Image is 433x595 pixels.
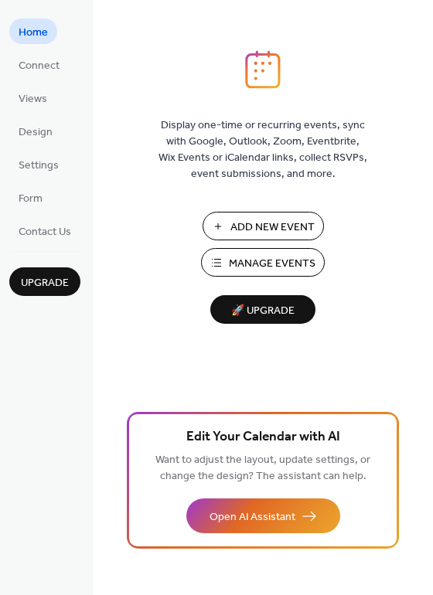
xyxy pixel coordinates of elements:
[9,151,68,177] a: Settings
[203,212,324,240] button: Add New Event
[201,248,325,277] button: Manage Events
[210,509,295,525] span: Open AI Assistant
[9,118,62,144] a: Design
[9,85,56,110] a: Views
[155,450,370,487] span: Want to adjust the layout, update settings, or change the design? The assistant can help.
[9,267,80,296] button: Upgrade
[220,301,306,321] span: 🚀 Upgrade
[9,185,52,210] a: Form
[21,275,69,291] span: Upgrade
[9,218,80,243] a: Contact Us
[230,219,315,236] span: Add New Event
[19,91,47,107] span: Views
[19,224,71,240] span: Contact Us
[245,50,281,89] img: logo_icon.svg
[19,58,60,74] span: Connect
[159,117,367,182] span: Display one-time or recurring events, sync with Google, Outlook, Zoom, Eventbrite, Wix Events or ...
[19,191,43,207] span: Form
[210,295,315,324] button: 🚀 Upgrade
[186,427,340,448] span: Edit Your Calendar with AI
[9,52,69,77] a: Connect
[186,498,340,533] button: Open AI Assistant
[19,25,48,41] span: Home
[19,158,59,174] span: Settings
[19,124,53,141] span: Design
[229,256,315,272] span: Manage Events
[9,19,57,44] a: Home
